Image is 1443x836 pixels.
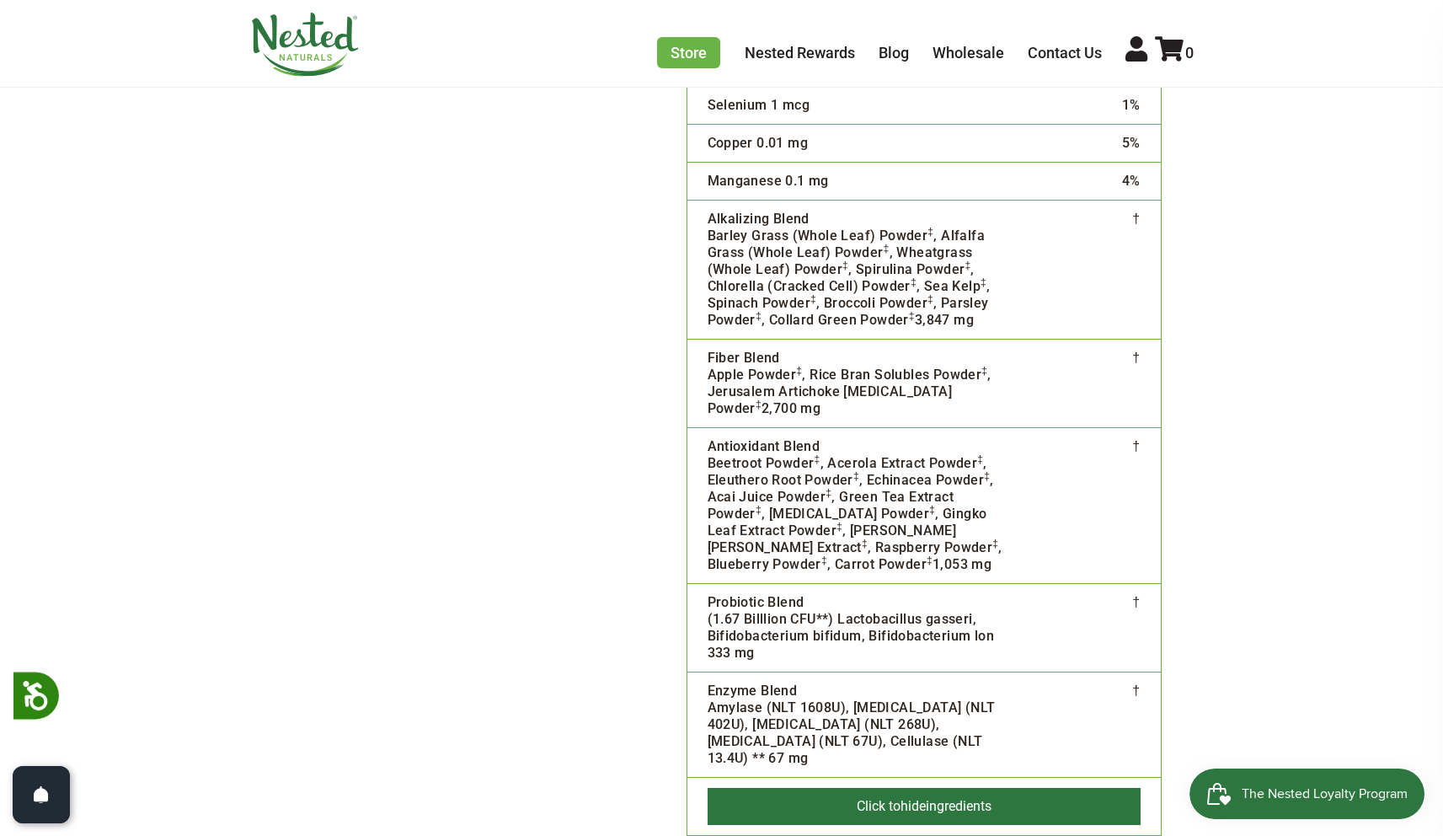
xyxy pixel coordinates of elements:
[756,310,762,322] sup: ‡
[657,37,720,68] a: Store
[884,243,890,255] sup: ‡
[879,44,909,62] a: Blog
[826,487,831,499] sup: ‡
[927,226,933,238] sup: ‡
[687,340,1024,428] td: Fiber Blend Apple Powder , Rice Bran Solubles Powder , Jerusalem Artichoke [MEDICAL_DATA] Powder ...
[815,453,820,465] sup: ‡
[756,399,762,410] sup: ‡
[687,163,1024,201] td: Manganese 0.1 mg
[1023,584,1160,673] td: †
[911,276,917,288] sup: ‡
[853,470,859,482] sup: ‡
[842,260,848,271] sup: ‡
[687,125,1024,163] td: Copper 0.01 mg
[687,428,1024,584] td: Antioxidant Blend Beetroot Powder , Acerola Extract Powder , Eleuthero Root Powder , Echinacea Po...
[745,44,855,62] a: Nested Rewards
[1155,44,1194,62] a: 0
[992,538,998,549] sup: ‡
[687,584,1024,673] td: Probiotic Blend (1.67 Billlion CFU**) Lactobacillus gasseri, Bifidobacterium bifidum, Bifidobacte...
[1023,340,1160,428] td: †
[1185,44,1194,62] span: 0
[984,470,990,482] sup: ‡
[909,310,915,322] sup: ‡
[708,788,1141,825] button: Click tohideingredients
[927,293,933,305] sup: ‡
[796,365,802,377] sup: ‡
[965,260,970,271] sup: ‡
[977,453,983,465] sup: ‡
[1023,673,1160,778] td: †
[1028,44,1102,62] a: Contact Us
[756,504,762,516] sup: ‡
[862,538,868,549] sup: ‡
[1189,769,1426,819] iframe: Button to open loyalty program pop-up
[1023,125,1160,163] td: 5%
[687,87,1024,125] td: Selenium 1 mcg
[821,555,827,566] sup: ‡
[687,673,1024,778] td: Enzyme Blend Amylase (NLT 1608U), [MEDICAL_DATA] (NLT 402U), [MEDICAL_DATA] (NLT 268U), [MEDICAL_...
[836,521,842,533] sup: ‡
[1023,87,1160,125] td: 1%
[687,201,1024,340] td: Alkalizing Blend Barley Grass (Whole Leaf) Powder , Alfalfa Grass (Whole Leaf) Powder , Wheatgras...
[810,293,816,305] sup: ‡
[13,766,70,823] button: Open
[933,44,1004,62] a: Wholesale
[1023,163,1160,201] td: 4%
[927,555,933,566] sup: ‡
[981,276,986,288] sup: ‡
[1023,428,1160,584] td: †
[981,365,987,377] sup: ‡
[1023,201,1160,340] td: †
[929,504,935,516] sup: ‡
[901,798,926,814] span: hide
[250,13,360,77] img: Nested Naturals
